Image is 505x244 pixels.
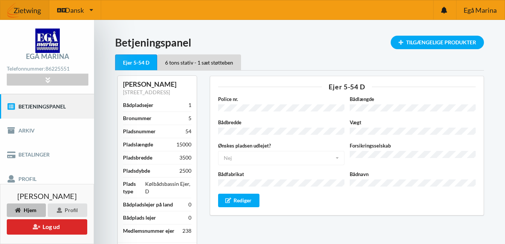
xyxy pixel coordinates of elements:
[7,203,46,217] div: Hjem
[123,214,156,221] div: Bådplads lejer
[115,36,484,49] h1: Betjeningspanel
[188,201,191,208] div: 0
[123,114,152,122] div: Bronummer
[123,141,153,148] div: Pladslængde
[350,170,476,178] label: Bådnavn
[7,219,87,235] button: Log ud
[123,167,150,175] div: Pladsdybde
[7,64,88,74] div: Telefonnummer:
[123,101,153,109] div: Bådpladsejer
[48,203,87,217] div: Profil
[157,54,241,70] div: 6 tons stativ - 1 sæt støtteben
[123,227,174,235] div: Medlemsnummer ejer
[188,214,191,221] div: 0
[45,65,70,72] strong: 86225551
[218,83,476,90] div: Ejer 5-54 D
[218,194,259,207] div: Rediger
[123,180,145,195] div: Plads type
[17,192,77,200] span: [PERSON_NAME]
[188,101,191,109] div: 1
[350,95,476,103] label: Bådlængde
[123,154,152,161] div: Pladsbredde
[218,95,344,103] label: Police nr.
[185,128,191,135] div: 54
[179,167,191,175] div: 2500
[464,7,497,14] span: Egå Marina
[350,119,476,126] label: Vægt
[115,54,157,71] div: Ejer 5-54 D
[176,141,191,148] div: 15000
[26,53,69,60] div: Egå Marina
[182,227,191,235] div: 238
[218,142,344,149] label: Ønskes pladsen udlejet?
[350,142,476,149] label: Forsikringsselskab
[35,29,60,53] img: logo
[123,128,156,135] div: Pladsnummer
[123,201,173,208] div: Bådpladslejer på land
[179,154,191,161] div: 3500
[218,170,344,178] label: Bådfabrikat
[218,119,344,126] label: Bådbredde
[123,89,170,95] a: [STREET_ADDRESS]
[145,180,191,195] div: Kølbådsbassin Ejer, D
[65,7,84,14] span: Dansk
[123,80,191,89] div: [PERSON_NAME]
[188,114,191,122] div: 5
[391,36,484,49] div: Tilgængelige Produkter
